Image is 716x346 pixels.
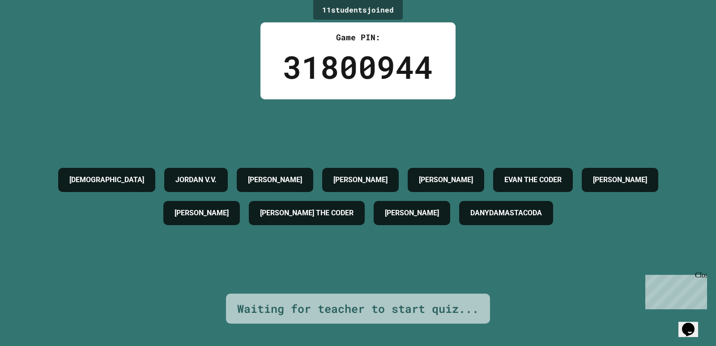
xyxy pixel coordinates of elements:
[248,175,302,185] h4: [PERSON_NAME]
[385,208,439,218] h4: [PERSON_NAME]
[283,31,433,43] div: Game PIN:
[678,310,707,337] iframe: chat widget
[175,208,229,218] h4: [PERSON_NAME]
[504,175,562,185] h4: EVAN THE CODER
[419,175,473,185] h4: [PERSON_NAME]
[593,175,647,185] h4: [PERSON_NAME]
[237,300,479,317] div: Waiting for teacher to start quiz...
[642,271,707,309] iframe: chat widget
[260,208,354,218] h4: [PERSON_NAME] THE CODER
[69,175,144,185] h4: [DEMOGRAPHIC_DATA]
[283,43,433,90] div: 31800944
[333,175,388,185] h4: [PERSON_NAME]
[175,175,217,185] h4: JORDAN V.V.
[4,4,62,57] div: Chat with us now!Close
[470,208,542,218] h4: DANYDAMASTACODA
